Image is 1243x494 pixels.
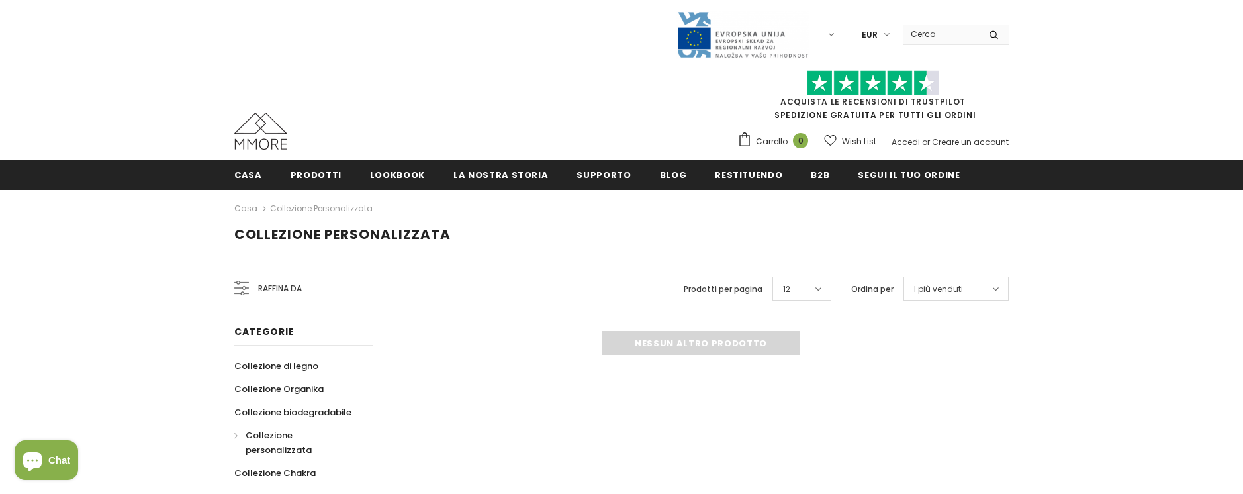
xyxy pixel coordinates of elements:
[892,136,920,148] a: Accedi
[858,169,960,181] span: Segui il tuo ordine
[842,135,876,148] span: Wish List
[676,11,809,59] img: Javni Razpis
[903,25,979,44] input: Search Site
[234,462,316,485] a: Collezione Chakra
[715,169,782,181] span: Restituendo
[862,28,878,42] span: EUR
[922,136,930,148] span: or
[737,132,815,152] a: Carrello 0
[246,429,312,456] span: Collezione personalizzata
[234,383,324,395] span: Collezione Organika
[676,28,809,40] a: Javni Razpis
[932,136,1009,148] a: Creare un account
[234,377,324,401] a: Collezione Organika
[234,401,351,424] a: Collezione biodegradabile
[291,169,342,181] span: Prodotti
[234,424,359,462] a: Collezione personalizzata
[914,283,963,296] span: I più venduti
[811,169,829,181] span: B2B
[824,130,876,153] a: Wish List
[737,76,1009,121] span: SPEDIZIONE GRATUITA PER TUTTI GLI ORDINI
[234,325,294,338] span: Categorie
[858,160,960,189] a: Segui il tuo ordine
[234,406,351,419] span: Collezione biodegradabile
[258,281,302,296] span: Raffina da
[851,283,894,296] label: Ordina per
[270,203,373,214] a: Collezione personalizzata
[370,160,425,189] a: Lookbook
[783,283,790,296] span: 12
[291,160,342,189] a: Prodotti
[807,70,939,96] img: Fidati di Pilot Stars
[234,354,318,377] a: Collezione di legno
[234,113,287,150] img: Casi MMORE
[234,360,318,372] span: Collezione di legno
[234,169,262,181] span: Casa
[234,160,262,189] a: Casa
[576,169,631,181] span: supporto
[780,96,966,107] a: Acquista le recensioni di TrustPilot
[453,169,548,181] span: La nostra storia
[811,160,829,189] a: B2B
[684,283,762,296] label: Prodotti per pagina
[660,169,687,181] span: Blog
[11,440,82,483] inbox-online-store-chat: Shopify online store chat
[453,160,548,189] a: La nostra storia
[370,169,425,181] span: Lookbook
[660,160,687,189] a: Blog
[234,225,451,244] span: Collezione personalizzata
[715,160,782,189] a: Restituendo
[793,133,808,148] span: 0
[756,135,788,148] span: Carrello
[234,201,257,217] a: Casa
[576,160,631,189] a: supporto
[234,467,316,479] span: Collezione Chakra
